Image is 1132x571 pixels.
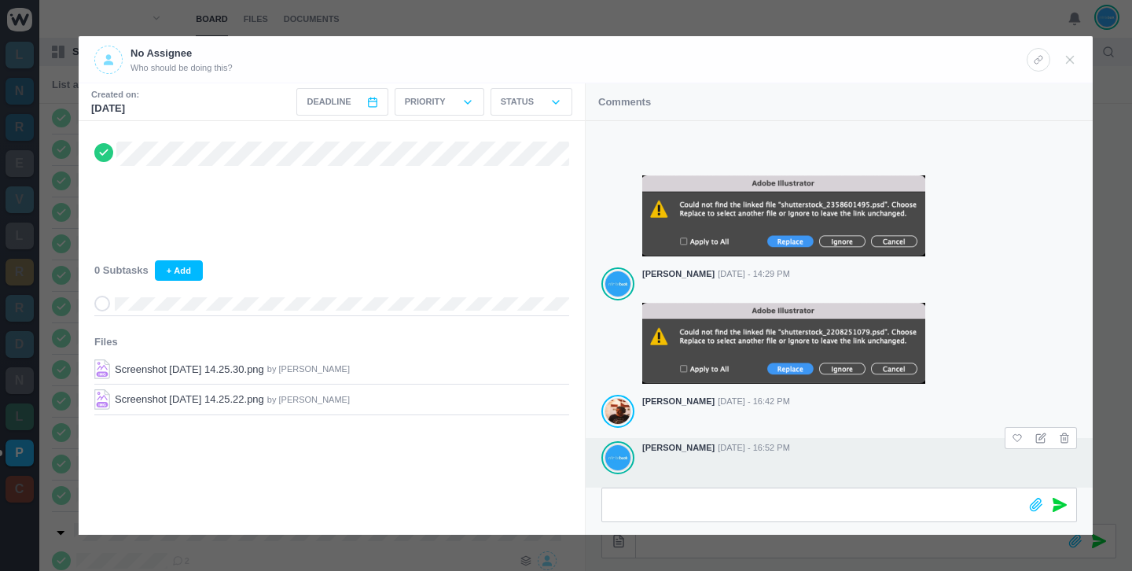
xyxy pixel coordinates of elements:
[405,95,446,109] p: Priority
[94,334,569,350] h3: Files
[91,88,139,101] small: Created on:
[307,95,351,109] span: Deadline
[91,101,139,116] p: [DATE]
[115,392,264,407] p: Screenshot [DATE] 14.25.22.png
[130,61,233,75] span: Who should be doing this?
[501,95,534,109] p: Status
[130,46,233,61] p: No Assignee
[94,263,149,278] span: 0 Subtasks
[155,260,203,281] button: + Add
[598,94,651,110] p: Comments
[94,359,110,380] img: Screenshot 2025-09-26 at 14.25.30.png
[267,393,350,407] p: by [PERSON_NAME]
[267,363,350,376] p: by [PERSON_NAME]
[94,389,110,410] img: Screenshot 2025-09-26 at 14.25.22.png
[115,362,264,378] p: Screenshot [DATE] 14.25.30.png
